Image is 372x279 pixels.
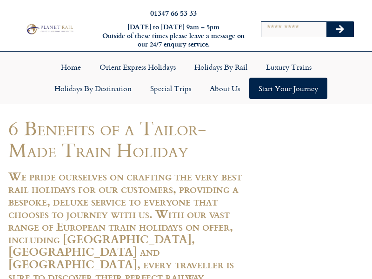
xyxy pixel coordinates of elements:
[5,56,367,99] nav: Menu
[45,78,141,99] a: Holidays by Destination
[25,23,74,35] img: Planet Rail Train Holidays Logo
[326,22,353,37] button: Search
[52,56,90,78] a: Home
[257,56,321,78] a: Luxury Trains
[90,56,185,78] a: Orient Express Holidays
[8,117,243,161] h1: 6 Benefits of a Tailor-Made Train Holiday
[200,78,249,99] a: About Us
[141,78,200,99] a: Special Trips
[249,78,327,99] a: Start your Journey
[101,23,246,49] h6: [DATE] to [DATE] 9am – 5pm Outside of these times please leave a message on our 24/7 enquiry serv...
[150,7,197,18] a: 01347 66 53 33
[185,56,257,78] a: Holidays by Rail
